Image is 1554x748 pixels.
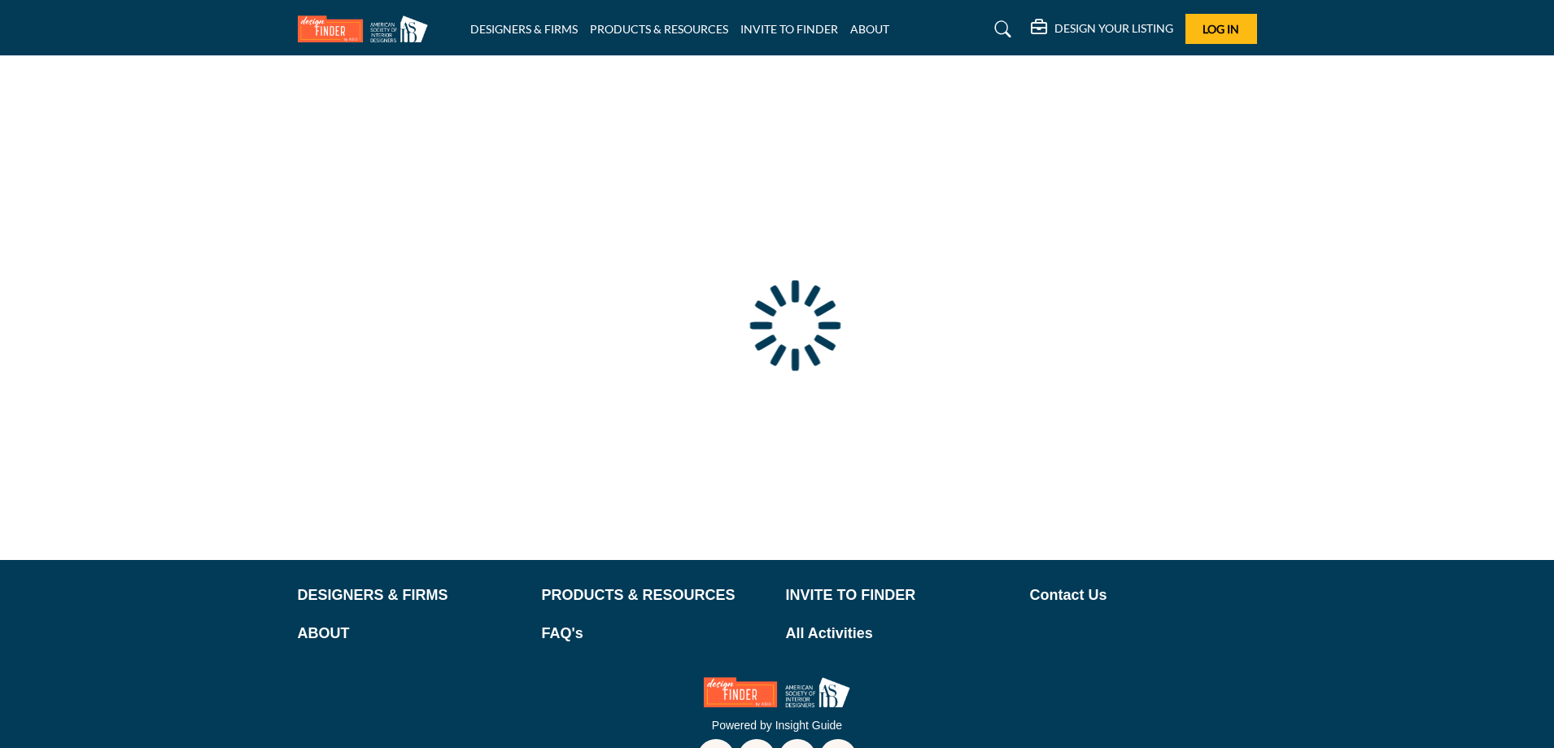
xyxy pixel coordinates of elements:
[1185,14,1257,44] button: Log In
[542,623,769,645] a: FAQ's
[1054,21,1173,36] h5: DESIGN YOUR LISTING
[298,623,525,645] a: ABOUT
[786,584,1013,606] a: INVITE TO FINDER
[704,677,850,707] img: No Site Logo
[740,22,838,36] a: INVITE TO FINDER
[1031,20,1173,39] div: DESIGN YOUR LISTING
[1203,22,1239,36] span: Log In
[470,22,578,36] a: DESIGNERS & FIRMS
[542,584,769,606] a: PRODUCTS & RESOURCES
[1030,584,1257,606] a: Contact Us
[850,22,889,36] a: ABOUT
[786,623,1013,645] a: All Activities
[712,719,842,732] a: Powered by Insight Guide
[979,16,1022,42] a: Search
[298,584,525,606] a: DESIGNERS & FIRMS
[298,15,436,42] img: Site Logo
[590,22,728,36] a: PRODUCTS & RESOURCES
